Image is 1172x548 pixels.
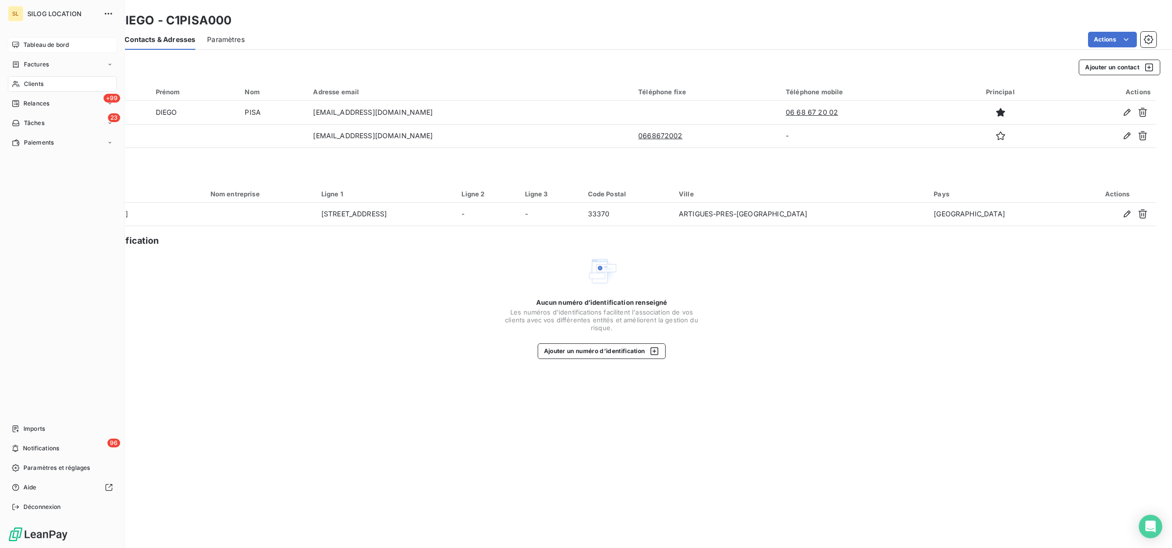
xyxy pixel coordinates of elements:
[780,124,951,148] td: -
[86,12,231,29] h3: PISA DIEGO - C1PISA000
[8,527,68,542] img: Logo LeanPay
[638,131,683,140] tcxspan: Call 0668672002 via 3CX
[313,88,627,96] div: Adresse email
[586,255,617,287] img: Empty state
[588,190,667,198] div: Code Postal
[107,439,120,447] span: 96
[315,203,456,226] td: [STREET_ADDRESS]
[536,298,668,306] span: Aucun numéro d’identification renseigné
[24,80,43,88] span: Clients
[504,308,699,332] span: Les numéros d'identifications facilitent l'association de vos clients avec vos différentes entité...
[23,444,59,453] span: Notifications
[108,113,120,122] span: 23
[456,203,519,226] td: -
[27,10,98,18] span: SILOG LOCATION
[673,203,928,226] td: ARTIGUES-PRES-[GEOGRAPHIC_DATA]
[538,343,666,359] button: Ajouter un numéro d’identification
[525,190,576,198] div: Ligne 3
[23,99,49,108] span: Relances
[934,190,1072,198] div: Pays
[23,41,69,49] span: Tableau de bord
[307,124,632,148] td: [EMAIL_ADDRESS][DOMAIN_NAME]
[1056,88,1151,96] div: Actions
[24,119,44,127] span: Tâches
[1088,32,1137,47] button: Actions
[104,94,120,103] span: +99
[239,101,307,124] td: PISA
[23,503,61,511] span: Déconnexion
[461,190,513,198] div: Ligne 2
[8,6,23,21] div: SL
[24,138,54,147] span: Paiements
[125,35,195,44] span: Contacts & Adresses
[23,464,90,472] span: Paramètres et réglages
[23,483,37,492] span: Aide
[207,35,245,44] span: Paramètres
[156,88,233,96] div: Prénom
[679,190,922,198] div: Ville
[210,190,310,198] div: Nom entreprise
[957,88,1045,96] div: Principal
[8,480,117,495] a: Aide
[307,101,632,124] td: [EMAIL_ADDRESS][DOMAIN_NAME]
[786,108,838,116] tcxspan: Call 06 68 67 20 02 via 3CX
[928,203,1078,226] td: [GEOGRAPHIC_DATA]
[638,88,774,96] div: Téléphone fixe
[321,190,450,198] div: Ligne 1
[23,424,45,433] span: Imports
[53,190,199,198] div: Destinataire
[150,101,239,124] td: DIEGO
[519,203,582,226] td: -
[1139,515,1162,538] div: Open Intercom Messenger
[47,203,205,226] td: PISA [PERSON_NAME]
[786,88,945,96] div: Téléphone mobile
[1084,190,1151,198] div: Actions
[1079,60,1160,75] button: Ajouter un contact
[245,88,301,96] div: Nom
[24,60,49,69] span: Factures
[582,203,673,226] td: 33370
